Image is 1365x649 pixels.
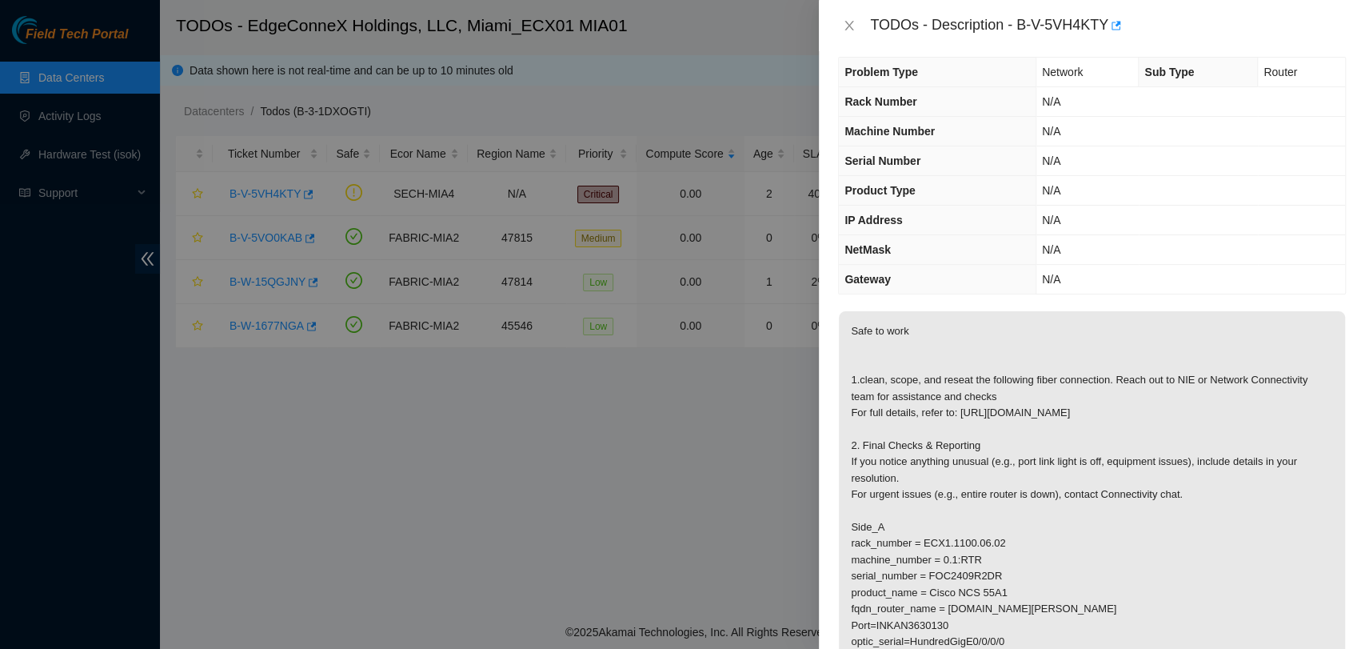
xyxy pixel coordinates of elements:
span: N/A [1042,243,1060,256]
span: Serial Number [844,154,920,167]
span: N/A [1042,273,1060,286]
span: close [843,19,856,32]
span: Problem Type [844,66,918,78]
button: Close [838,18,860,34]
span: Gateway [844,273,891,286]
span: N/A [1042,125,1060,138]
span: N/A [1042,214,1060,226]
span: Machine Number [844,125,935,138]
span: Rack Number [844,95,916,108]
span: Product Type [844,184,915,197]
span: Sub Type [1144,66,1194,78]
span: Network [1042,66,1083,78]
div: TODOs - Description - B-V-5VH4KTY [870,13,1346,38]
span: N/A [1042,154,1060,167]
span: N/A [1042,184,1060,197]
span: IP Address [844,214,902,226]
span: N/A [1042,95,1060,108]
span: NetMask [844,243,891,256]
span: Router [1263,66,1297,78]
